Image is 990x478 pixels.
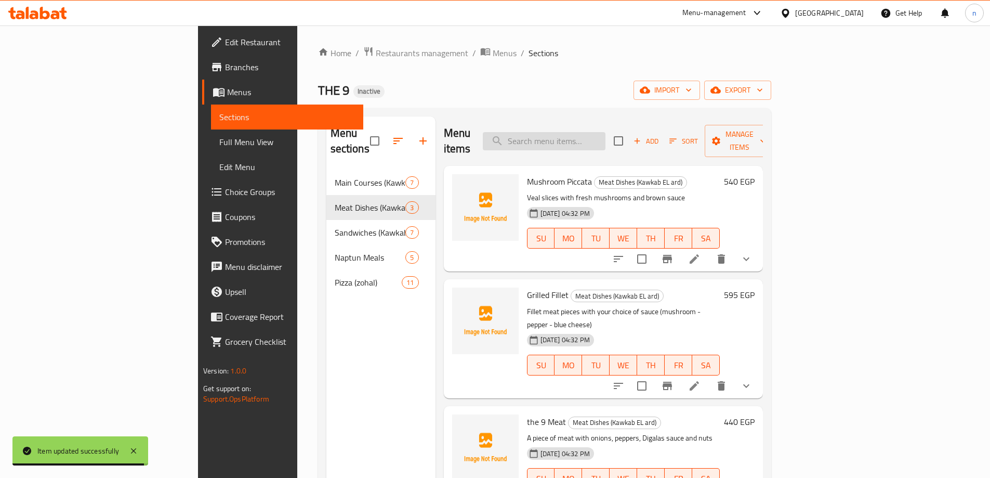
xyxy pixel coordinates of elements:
div: Main Courses (Kawkab EL ard)7 [326,170,435,195]
span: Meat Dishes (Kawkab EL ard) [571,290,663,302]
span: Menus [493,47,517,59]
li: / [472,47,476,59]
span: [DATE] 04:32 PM [536,449,594,459]
p: Fillet meat pieces with your choice of sauce (mushroom - pepper - blue cheese) [527,305,720,331]
span: Sections [219,111,355,123]
button: SA [692,228,720,249]
span: Sections [529,47,558,59]
span: [DATE] 04:32 PM [536,209,594,218]
span: Add item [629,133,663,149]
button: sort-choices [606,373,631,398]
span: Full Menu View [219,136,355,148]
div: Sandwiches (Kawkab EL Moshtra) [335,226,406,239]
a: Coupons [202,204,363,229]
span: Naptun Meals [335,251,406,264]
span: TU [586,231,605,246]
span: Select all sections [364,130,386,152]
span: FR [669,231,688,246]
span: WE [614,358,633,373]
button: TU [582,228,610,249]
span: Sort sections [386,128,411,153]
button: TH [637,228,665,249]
a: Restaurants management [363,46,468,60]
button: SA [692,355,720,376]
span: export [712,84,763,97]
button: show more [734,373,759,398]
a: Full Menu View [211,130,363,154]
button: WE [610,355,637,376]
span: the 9 Meat [527,414,566,430]
span: Grocery Checklist [225,335,355,348]
span: Coupons [225,211,355,223]
button: import [633,81,700,100]
span: 7 [406,228,418,238]
span: TH [641,358,661,373]
span: 11 [402,278,418,288]
button: Manage items [705,125,774,157]
a: Edit menu item [688,253,701,265]
div: Pizza (zohal)11 [326,270,435,295]
div: Meat Dishes (Kawkab EL ard) [568,417,661,429]
img: Mushroom Piccata [452,174,519,241]
svg: Show Choices [740,253,753,265]
a: Edit Menu [211,154,363,179]
div: Naptun Meals5 [326,245,435,270]
div: Main Courses (Kawkab EL ard) [335,176,406,189]
span: SU [532,231,551,246]
span: Menus [227,86,355,98]
div: Inactive [353,85,385,98]
span: Meat Dishes (Kawkab EL ard) [595,176,687,188]
a: Coverage Report [202,304,363,329]
span: Meat Dishes (Kawkab EL ard) [335,201,406,214]
span: Promotions [225,236,355,248]
button: TH [637,355,665,376]
button: export [704,81,771,100]
h6: 595 EGP [724,288,755,302]
div: items [405,176,418,189]
a: Promotions [202,229,363,254]
h2: Menu items [444,125,471,157]
span: Select section [608,130,629,152]
button: Branch-specific-item [655,373,680,398]
button: WE [610,228,637,249]
span: Choice Groups [225,186,355,198]
span: 1.0.0 [230,364,246,378]
svg: Show Choices [740,380,753,392]
span: Pizza (zohal) [335,276,402,289]
span: Mushroom Piccata [527,174,592,189]
span: import [642,84,692,97]
span: Add [632,135,660,147]
span: Upsell [225,286,355,298]
p: Veal slices with fresh mushrooms and brown sauce [527,191,720,204]
div: Meat Dishes (Kawkab EL ard)3 [326,195,435,220]
span: [DATE] 04:32 PM [536,335,594,345]
span: Meat Dishes (Kawkab EL ard) [569,417,661,429]
span: Sort [669,135,698,147]
span: Select to update [631,248,653,270]
div: items [402,276,418,289]
span: Manage items [713,128,766,154]
button: show more [734,247,759,272]
h6: 540 EGP [724,174,755,189]
a: Sections [211,105,363,130]
span: SA [696,231,716,246]
button: FR [665,228,692,249]
nav: Menu sections [326,166,435,299]
button: TU [582,355,610,376]
span: TU [586,358,605,373]
span: n [972,7,976,19]
button: MO [555,228,582,249]
button: sort-choices [606,247,631,272]
a: Edit menu item [688,380,701,392]
div: items [405,251,418,264]
span: Coverage Report [225,311,355,323]
li: / [521,47,524,59]
button: SU [527,228,555,249]
div: Sandwiches (Kawkab EL Moshtra)7 [326,220,435,245]
button: Branch-specific-item [655,247,680,272]
a: Grocery Checklist [202,329,363,354]
span: Branches [225,61,355,73]
span: 7 [406,178,418,188]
